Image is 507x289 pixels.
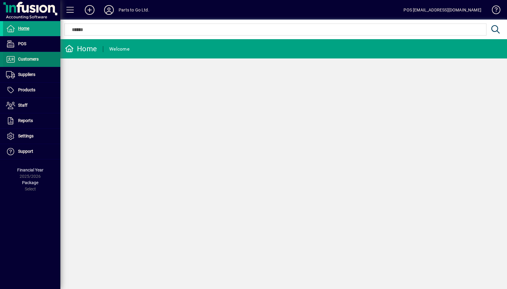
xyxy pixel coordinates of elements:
span: Suppliers [18,72,35,77]
a: Staff [3,98,60,113]
div: POS [EMAIL_ADDRESS][DOMAIN_NAME] [403,5,481,15]
span: Financial Year [17,168,43,172]
span: Support [18,149,33,154]
span: Customers [18,57,39,61]
span: Reports [18,118,33,123]
span: Home [18,26,29,31]
a: Customers [3,52,60,67]
button: Profile [99,5,119,15]
span: POS [18,41,26,46]
a: Support [3,144,60,159]
a: Knowledge Base [487,1,499,21]
a: Products [3,83,60,98]
span: Settings [18,134,33,138]
a: POS [3,36,60,52]
a: Suppliers [3,67,60,82]
a: Settings [3,129,60,144]
button: Add [80,5,99,15]
a: Reports [3,113,60,128]
span: Staff [18,103,27,108]
div: Home [65,44,97,54]
div: Welcome [109,44,129,54]
span: Package [22,180,38,185]
div: Parts to Go Ltd. [119,5,149,15]
span: Products [18,87,35,92]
